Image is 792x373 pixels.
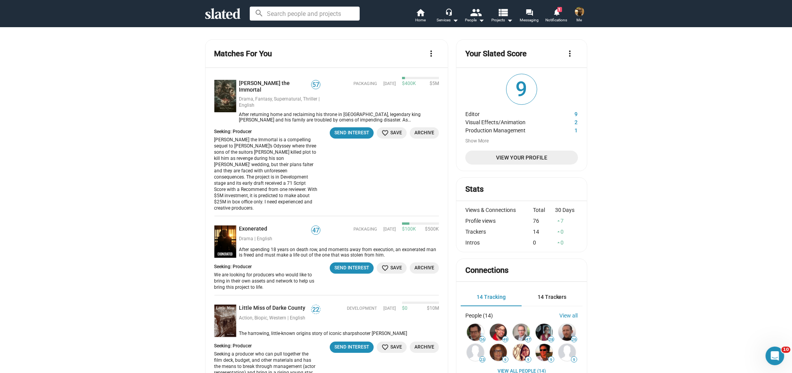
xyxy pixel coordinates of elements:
span: 9 [526,357,531,362]
span: 9 [571,357,577,362]
span: 56 [480,337,485,342]
span: 26 [571,337,577,342]
img: Odysseus the Immortal [214,80,236,112]
mat-icon: forum [526,9,533,16]
dt: Visual Effects/Animation [465,117,548,125]
dd: 2 [549,117,578,125]
div: Services [437,16,459,25]
div: 7 [555,218,578,224]
mat-icon: notifications [553,8,560,16]
dt: Editor [465,109,548,117]
mat-icon: arrow_drop_down [451,16,460,25]
input: Search people and projects [250,7,360,21]
img: Pete Chatmon [490,324,507,341]
div: After spending 18 years on death row, and moments away from execution, an exonerated man is freed... [236,247,439,258]
div: 0 [555,229,578,235]
div: [PERSON_NAME] the Immortal is a compelling sequel to [PERSON_NAME]’s Odyssey where three sons of ... [214,137,318,211]
img: Fritz Archer [575,7,584,16]
a: Little Miss of Darke County [239,305,309,312]
span: $400K [402,81,416,87]
button: Archive [410,342,439,353]
span: Archive [414,264,434,272]
img: Exonerated [214,226,236,258]
div: Seeking: Producer [214,129,323,135]
span: Me [577,16,582,25]
a: Little Miss of Darke County [214,305,236,337]
div: Send Interest [334,129,369,137]
span: 57 [312,81,320,89]
div: Views & Connections [465,207,533,213]
button: Send Interest [330,127,374,139]
div: Seeking: Producer [214,343,323,349]
span: Home [415,16,426,25]
span: 9 [548,357,554,362]
mat-icon: more_vert [566,49,575,58]
button: Save [377,127,407,139]
span: 47 [312,227,320,234]
a: Exonerated [239,226,271,233]
span: 28 [548,337,554,342]
dt: Production Management [465,125,548,134]
div: We are looking for producers who would like to bring in their own assets and network to help us b... [214,272,318,290]
button: Fritz ArcherMe [570,5,589,26]
div: 0 [533,239,555,246]
button: Show More [465,138,489,144]
div: People [465,16,485,25]
img: shari carpenter [536,324,553,341]
span: Notifications [546,16,567,25]
button: Send Interest [330,342,374,353]
img: Daphne McWilliams [536,344,553,361]
span: $0 [402,305,407,312]
dd: 1 [549,125,578,134]
a: [PERSON_NAME] the Immortal [239,80,312,93]
span: View Your Profile [472,151,571,165]
div: Send Interest [334,343,369,351]
mat-icon: more_vert [426,49,436,58]
button: Archive [410,262,439,274]
span: Packaging [353,227,377,232]
mat-icon: favorite_border [381,344,389,351]
button: Save [377,262,407,274]
span: 14 Trackers [538,294,567,300]
span: Archive [414,343,434,351]
div: 76 [533,218,555,224]
sl-message-button: Send Interest [330,262,374,274]
mat-icon: arrow_drop_down [505,16,514,25]
div: Send Interest [334,264,369,272]
mat-icon: favorite_border [381,264,389,272]
div: Drama, Fantasy, Supernatural, Thriller | English [239,96,321,109]
time: [DATE] [383,81,396,87]
mat-card-title: Connections [465,265,508,276]
span: 47 [526,337,531,342]
a: Messaging [516,8,543,25]
span: Archive [414,129,434,137]
mat-card-title: Stats [465,184,484,194]
div: Seeking: Producer [214,264,323,270]
span: 23 [480,357,485,362]
span: Save [381,264,402,272]
img: Alex Orlovsky [467,324,484,341]
time: [DATE] [383,227,396,232]
span: 1 [557,7,562,12]
img: Ted Hope [513,324,530,341]
img: Jason Pollard [467,344,484,361]
a: 1Notifications [543,8,570,25]
button: Archive [410,127,439,139]
img: Justin Leach [559,324,576,341]
span: 9 [507,74,537,104]
div: Intros [465,239,533,246]
span: Packaging [353,81,377,87]
div: Drama | English [239,236,321,242]
div: Profile views [465,218,533,224]
mat-icon: arrow_drop_up [556,218,562,224]
span: $5M [426,81,439,87]
img: Julie Dash [490,344,507,361]
mat-icon: arrow_drop_down [477,16,486,25]
dd: 9 [549,109,578,117]
div: 0 [555,239,578,246]
button: People [461,8,489,25]
span: 22 [312,306,320,314]
div: Trackers [465,229,533,235]
span: 49 [503,337,508,342]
